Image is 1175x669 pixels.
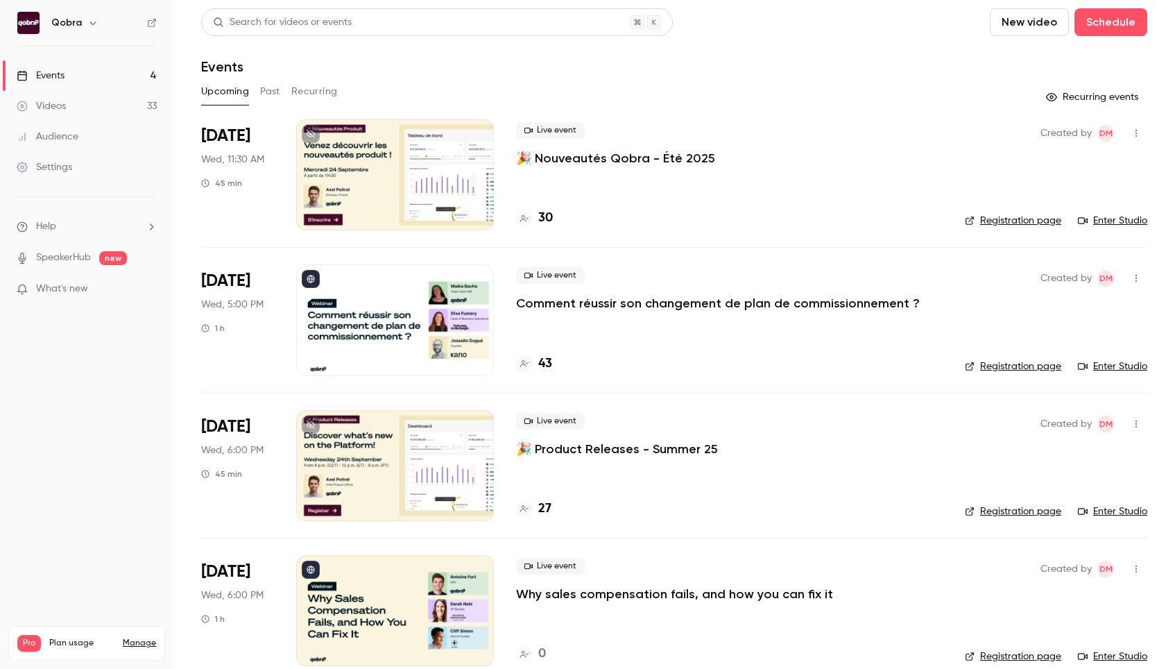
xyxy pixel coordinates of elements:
[1097,416,1114,432] span: Dylan Manceau
[1040,86,1147,108] button: Recurring events
[1078,505,1147,518] a: Enter Studio
[516,586,833,602] a: Why sales compensation fails, and how you can fix it
[1040,561,1092,577] span: Created by
[17,635,41,652] span: Pro
[17,69,65,83] div: Events
[1078,359,1147,373] a: Enter Studio
[17,219,157,234] li: help-dropdown-opener
[140,283,157,296] iframe: Noticeable Trigger
[1040,416,1092,432] span: Created by
[201,555,274,666] div: Oct 8 Wed, 6:00 PM (Europe/Paris)
[17,99,66,113] div: Videos
[990,8,1069,36] button: New video
[516,122,585,139] span: Live event
[1040,270,1092,287] span: Created by
[123,638,156,649] a: Manage
[201,588,264,602] span: Wed, 6:00 PM
[201,443,264,457] span: Wed, 6:00 PM
[291,81,338,103] button: Recurring
[965,214,1061,228] a: Registration page
[516,413,585,430] span: Live event
[516,209,553,228] a: 30
[965,359,1061,373] a: Registration page
[516,355,552,373] a: 43
[538,355,552,373] h4: 43
[201,410,274,521] div: Sep 24 Wed, 6:00 PM (Europe/Paris)
[201,613,225,625] div: 1 h
[17,130,78,144] div: Audience
[1097,561,1114,577] span: Dylan Manceau
[17,12,40,34] img: Qobra
[538,500,551,518] h4: 27
[1078,214,1147,228] a: Enter Studio
[36,282,88,296] span: What's new
[965,505,1061,518] a: Registration page
[201,416,250,438] span: [DATE]
[1078,650,1147,663] a: Enter Studio
[1099,561,1113,577] span: DM
[260,81,280,103] button: Past
[201,264,274,375] div: Sep 24 Wed, 5:00 PM (Europe/Paris)
[17,160,72,174] div: Settings
[1097,125,1114,142] span: Dylan Manceau
[516,441,718,457] a: 🎉 Product Releases - Summer 25
[1040,125,1092,142] span: Created by
[201,178,242,189] div: 45 min
[213,15,352,30] div: Search for videos or events
[201,119,274,230] div: Sep 24 Wed, 11:30 AM (Europe/Paris)
[1097,270,1114,287] span: Dylan Manceau
[538,209,553,228] h4: 30
[36,251,91,265] a: SpeakerHub
[1099,125,1113,142] span: DM
[516,500,551,518] a: 27
[36,219,56,234] span: Help
[201,153,264,167] span: Wed, 11:30 AM
[51,16,82,30] h6: Qobra
[201,298,264,312] span: Wed, 5:00 PM
[201,323,225,334] div: 1 h
[538,645,546,663] h4: 0
[201,468,242,480] div: 45 min
[201,58,243,75] h1: Events
[201,270,250,292] span: [DATE]
[201,81,249,103] button: Upcoming
[516,645,546,663] a: 0
[965,650,1061,663] a: Registration page
[1099,416,1113,432] span: DM
[516,267,585,284] span: Live event
[201,125,250,147] span: [DATE]
[1099,270,1113,287] span: DM
[1074,8,1147,36] button: Schedule
[201,561,250,583] span: [DATE]
[99,251,127,265] span: new
[49,638,114,649] span: Plan usage
[516,150,715,167] a: 🎉 Nouveautés Qobra - Été 2025
[516,558,585,575] span: Live event
[516,295,920,312] a: Comment réussir son changement de plan de commissionnement ?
